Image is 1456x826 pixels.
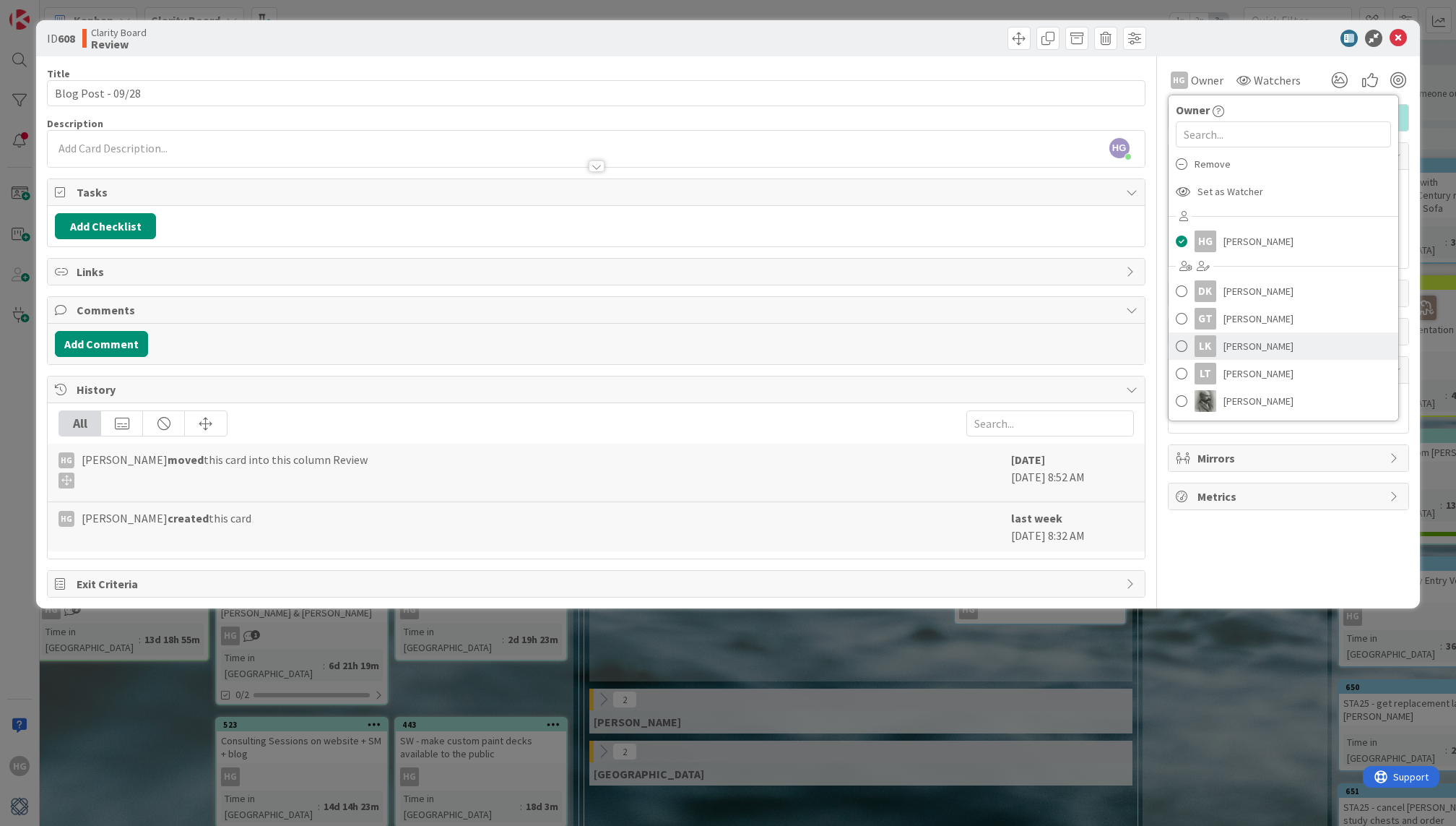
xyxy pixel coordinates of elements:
[1223,390,1293,412] span: [PERSON_NAME]
[1223,280,1293,302] span: [PERSON_NAME]
[1169,387,1398,415] a: PA[PERSON_NAME]
[1223,363,1293,384] span: [PERSON_NAME]
[168,452,204,467] b: moved
[1195,280,1216,302] div: DK
[1197,449,1382,467] span: Mirrors
[77,184,1118,201] span: Tasks
[1171,72,1188,89] div: HG
[47,67,70,80] label: Title
[1195,390,1216,412] img: PA
[58,31,75,46] b: 608
[1169,332,1398,360] a: LK[PERSON_NAME]
[1195,308,1216,330] div: GT
[1254,72,1301,89] span: Watchers
[966,410,1134,436] input: Search...
[1011,451,1134,494] div: [DATE] 8:52 AM
[91,38,147,50] b: Review
[77,301,1118,319] span: Comments
[1176,101,1210,119] span: Owner
[1223,231,1293,252] span: [PERSON_NAME]
[47,30,75,47] span: ID
[58,452,74,468] div: HG
[1195,231,1216,252] div: HG
[1197,488,1382,505] span: Metrics
[1169,228,1398,255] a: HG[PERSON_NAME]
[59,411,101,436] div: All
[1011,511,1062,525] b: last week
[1169,305,1398,332] a: GT[PERSON_NAME]
[77,263,1118,280] span: Links
[168,511,209,525] b: created
[58,511,74,527] div: HG
[47,117,103,130] span: Description
[1223,308,1293,330] span: [PERSON_NAME]
[82,451,368,489] span: [PERSON_NAME] this card into this column Review
[1191,72,1223,89] span: Owner
[1109,138,1130,158] span: HG
[1195,363,1216,384] div: LT
[77,381,1118,398] span: History
[1195,153,1231,175] span: Remove
[1223,335,1293,357] span: [PERSON_NAME]
[47,80,1145,106] input: type card name here...
[1169,278,1398,305] a: DK[PERSON_NAME]
[1169,360,1398,387] a: LT[PERSON_NAME]
[1176,121,1391,147] input: Search...
[91,27,147,38] span: Clarity Board
[77,575,1118,593] span: Exit Criteria
[1011,452,1045,467] b: [DATE]
[1197,181,1263,202] span: Set as Watcher
[1195,335,1216,357] div: LK
[82,509,251,527] span: [PERSON_NAME] this card
[30,2,66,20] span: Support
[1011,509,1134,544] div: [DATE] 8:32 AM
[55,331,148,357] button: Add Comment
[55,213,156,239] button: Add Checklist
